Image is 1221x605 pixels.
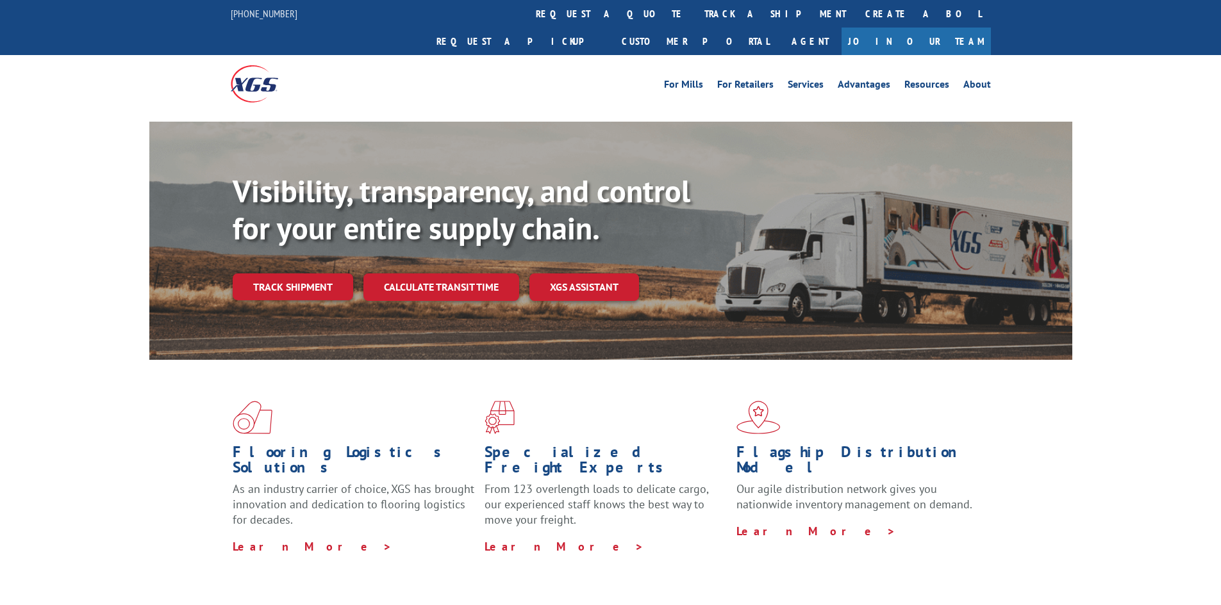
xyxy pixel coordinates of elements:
span: As an industry carrier of choice, XGS has brought innovation and dedication to flooring logistics... [233,481,474,527]
h1: Flooring Logistics Solutions [233,444,475,481]
h1: Flagship Distribution Model [736,444,979,481]
a: For Mills [664,79,703,93]
a: About [963,79,991,93]
a: Request a pickup [427,28,612,55]
b: Visibility, transparency, and control for your entire supply chain. [233,171,690,248]
img: xgs-icon-flagship-distribution-model-red [736,401,781,434]
h1: Specialized Freight Experts [485,444,727,481]
a: Join Our Team [842,28,991,55]
a: Learn More > [736,524,896,538]
p: From 123 overlength loads to delicate cargo, our experienced staff knows the best way to move you... [485,481,727,538]
a: Learn More > [485,539,644,554]
a: For Retailers [717,79,774,93]
img: xgs-icon-total-supply-chain-intelligence-red [233,401,272,434]
a: Services [788,79,824,93]
a: Customer Portal [612,28,779,55]
a: XGS ASSISTANT [529,273,639,301]
a: Track shipment [233,273,353,300]
img: xgs-icon-focused-on-flooring-red [485,401,515,434]
span: Our agile distribution network gives you nationwide inventory management on demand. [736,481,972,512]
a: [PHONE_NUMBER] [231,7,297,20]
a: Calculate transit time [363,273,519,301]
a: Learn More > [233,539,392,554]
a: Advantages [838,79,890,93]
a: Agent [779,28,842,55]
a: Resources [904,79,949,93]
